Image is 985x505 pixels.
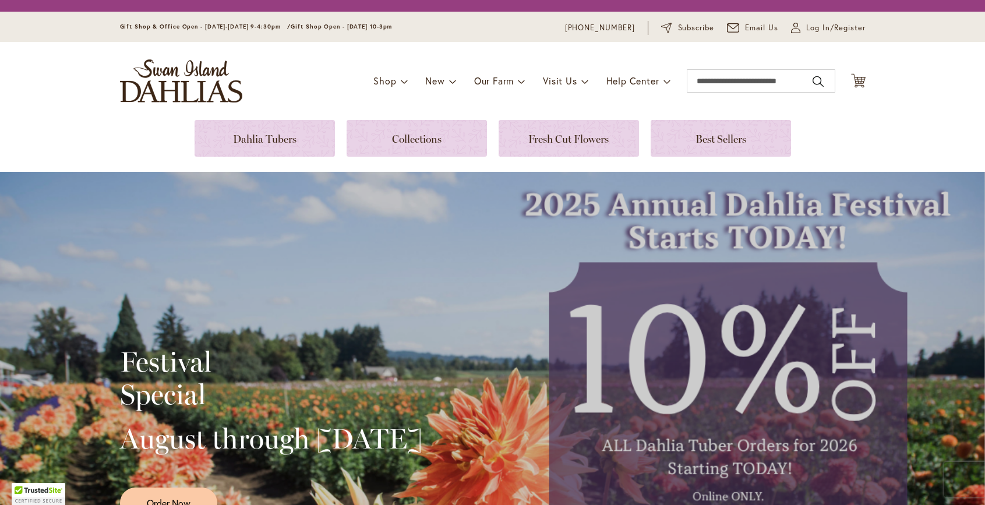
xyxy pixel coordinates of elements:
[606,75,659,87] span: Help Center
[120,422,422,455] h2: August through [DATE]
[678,22,715,34] span: Subscribe
[120,345,422,411] h2: Festival Special
[791,22,866,34] a: Log In/Register
[813,72,823,91] button: Search
[543,75,577,87] span: Visit Us
[474,75,514,87] span: Our Farm
[727,22,778,34] a: Email Us
[120,59,242,103] a: store logo
[120,23,291,30] span: Gift Shop & Office Open - [DATE]-[DATE] 9-4:30pm /
[373,75,396,87] span: Shop
[745,22,778,34] span: Email Us
[806,22,866,34] span: Log In/Register
[565,22,636,34] a: [PHONE_NUMBER]
[661,22,714,34] a: Subscribe
[425,75,444,87] span: New
[291,23,392,30] span: Gift Shop Open - [DATE] 10-3pm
